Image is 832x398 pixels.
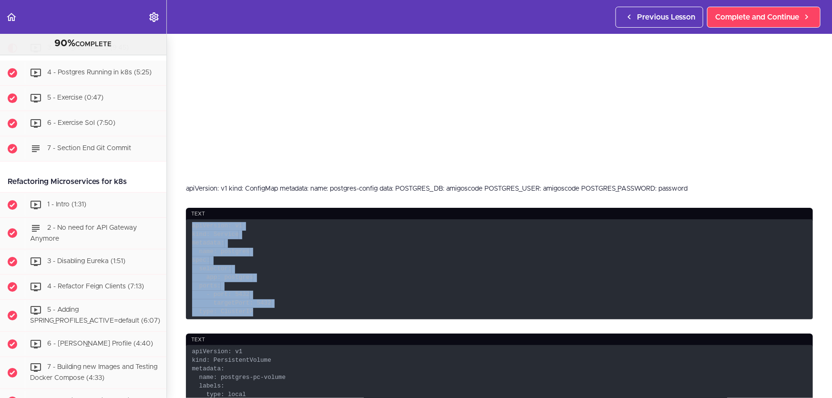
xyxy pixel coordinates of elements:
[47,340,153,347] span: 6 - [PERSON_NAME] Profile (4:40)
[12,38,154,50] div: COMPLETE
[47,94,103,101] span: 5 - Exercise (0:47)
[30,364,157,381] span: 7 - Building new Images and Testing Docker Compose (4:33)
[637,11,695,23] span: Previous Lesson
[47,120,115,126] span: 6 - Exercise Sol (7:50)
[186,184,813,194] div: apiVersion: v1 kind: ConfigMap metadata: name: postgres-config data: POSTGRES_DB: amigoscode POST...
[30,225,137,242] span: 2 - No need for API Gateway Anymore
[186,334,813,347] div: text
[47,284,144,290] span: 4 - Refactor Feign Clients (7:13)
[47,145,131,152] span: 7 - Section End Git Commit
[715,11,799,23] span: Complete and Continue
[186,208,813,221] div: text
[6,11,17,23] svg: Back to course curriculum
[47,201,86,208] span: 1 - Intro (1:31)
[47,69,152,76] span: 4 - Postgres Running in k8s (5:25)
[707,7,821,28] a: Complete and Continue
[186,219,813,319] code: apiVersion: v1 kind: Service metadata: name: postgres spec: selector: app: postgres ports: - port...
[616,7,703,28] a: Previous Lesson
[55,39,76,48] span: 90%
[148,11,160,23] svg: Settings Menu
[47,258,125,265] span: 3 - Disabling Eureka (1:51)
